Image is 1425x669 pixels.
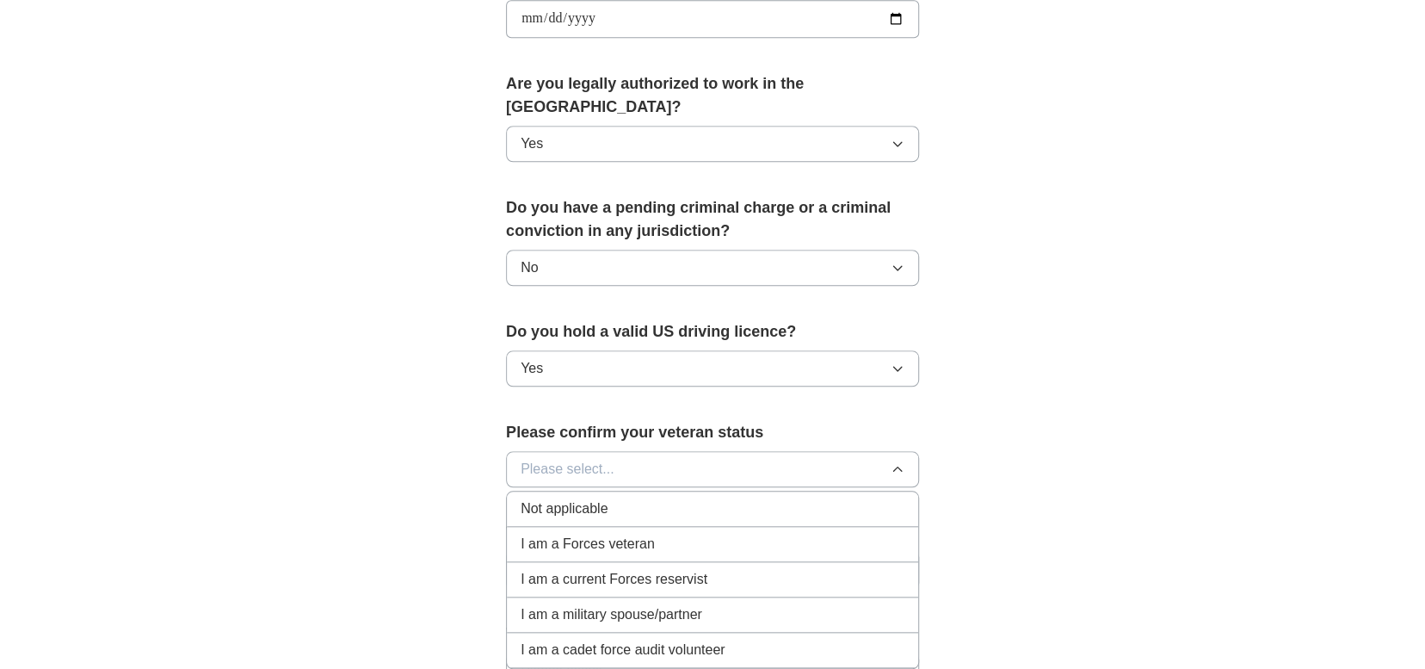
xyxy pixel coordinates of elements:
span: Not applicable [521,499,608,519]
span: I am a cadet force audit volunteer [521,640,725,660]
span: I am a current Forces reservist [521,569,707,590]
span: No [521,257,538,278]
span: Yes [521,133,543,154]
button: No [506,250,919,286]
label: Are you legally authorized to work in the [GEOGRAPHIC_DATA]? [506,72,919,119]
label: Please confirm your veteran status [506,421,919,444]
span: I am a military spouse/partner [521,604,702,625]
button: Yes [506,126,919,162]
label: Do you have a pending criminal charge or a criminal conviction in any jurisdiction? [506,196,919,243]
label: Do you hold a valid US driving licence? [506,320,919,344]
button: Please select... [506,451,919,487]
span: Please select... [521,459,614,480]
button: Yes [506,350,919,387]
span: I am a Forces veteran [521,534,655,554]
span: Yes [521,358,543,379]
